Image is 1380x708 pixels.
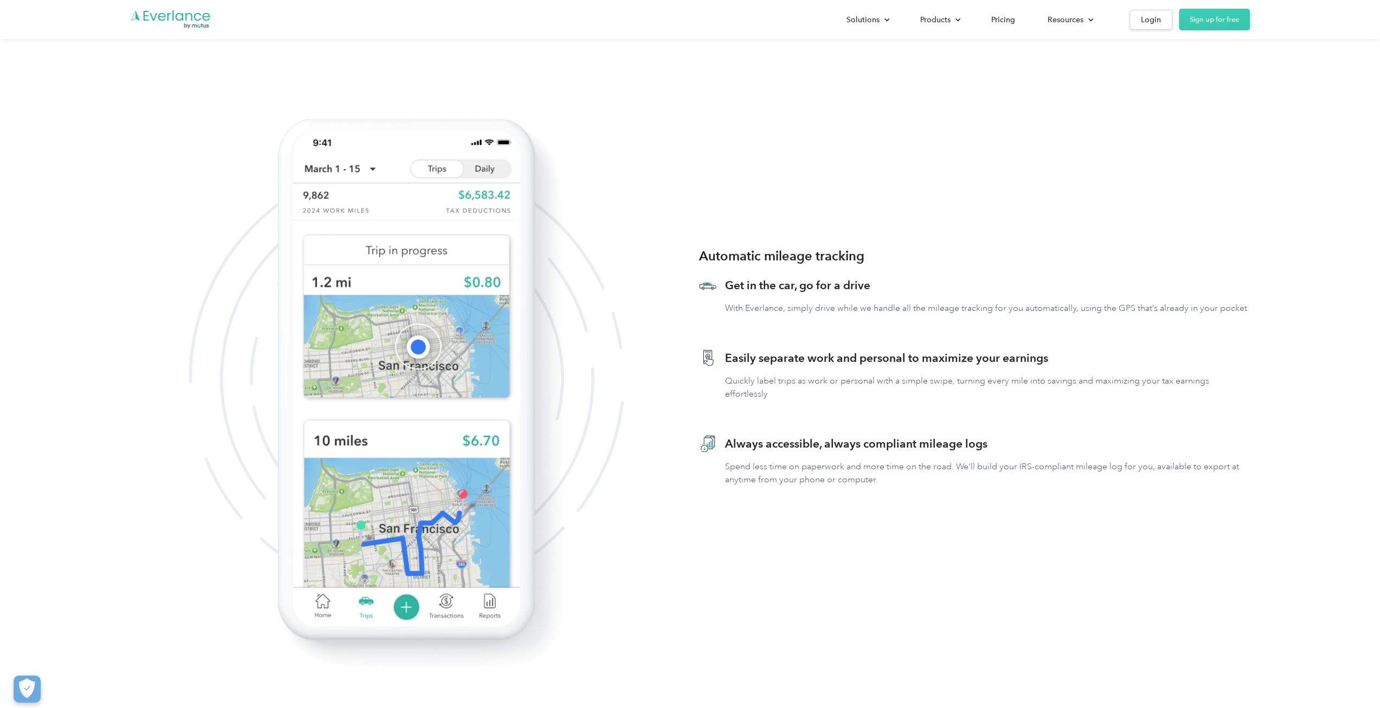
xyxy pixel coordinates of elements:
[699,246,864,266] h3: Automatic mileage tracking
[130,9,211,30] a: Go to homepage
[980,10,1026,29] a: Pricing
[240,82,571,675] img: Everlance top mileage tracking app
[920,13,951,27] div: Products
[725,460,1250,486] p: Spend less time on paperwork and more time on the road. We'll build your IRS-compliant mileage lo...
[725,302,1250,315] p: With Everlance, simply drive while we handle all the mileage tracking for you automatically, usin...
[991,13,1015,27] div: Pricing
[725,374,1250,400] p: Quickly label trips as work or personal with a simple swipe, turning every mile into savings and ...
[909,10,970,29] div: Products
[1129,10,1172,30] a: Login
[1179,9,1250,30] a: Sign up for free
[1141,13,1161,27] div: Login
[846,13,880,27] div: Solutions
[725,350,1250,366] h3: Easily separate work and personal to maximize your earnings
[1048,13,1083,27] div: Resources
[836,10,898,29] div: Solutions
[725,436,1250,451] h3: Always accessible, always compliant mileage logs
[14,675,41,703] button: Cookies Settings
[725,278,1250,293] h3: Get in the car, go for a drive
[1037,10,1102,29] div: Resources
